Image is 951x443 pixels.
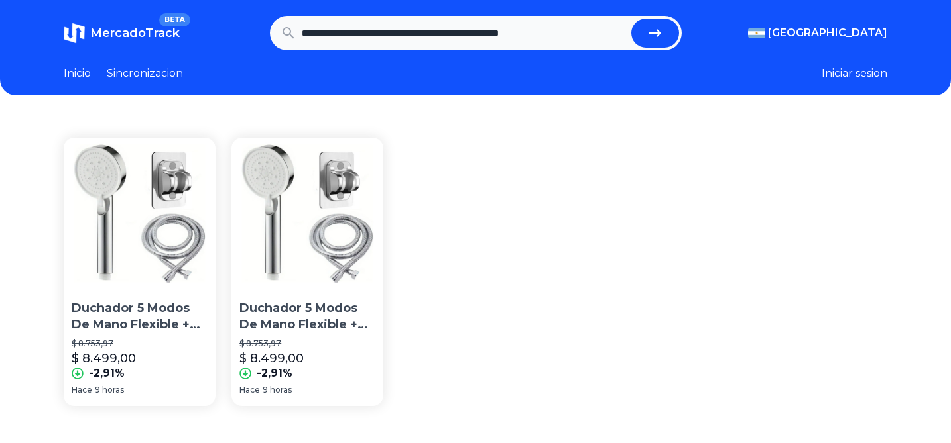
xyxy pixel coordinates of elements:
span: MercadoTrack [90,26,180,40]
img: Duchador 5 Modos De Mano Flexible + Soporte Anticalcalcareo [231,138,383,289]
p: -2,91% [257,368,292,379]
a: Duchador 5 Modos De Mano Flexible + Soporte AnticalcalcareoDuchador 5 Modos De Mano Flexible + So... [231,138,383,406]
button: Iniciar sesion [822,68,887,79]
img: Duchador 5 Modos De Mano Flexible + Soporte Anticalcalcareo [64,138,216,289]
a: MercadoTrackBETA [64,16,180,50]
p: Duchador 5 Modos De Mano Flexible + Soporte Anticalcalcareo [72,300,208,333]
span: 9 horas [263,385,292,395]
img: MercadoTrack [64,23,85,44]
p: $ 8.753,97 [239,338,375,349]
a: Duchador 5 Modos De Mano Flexible + Soporte AnticalcalcareoDuchador 5 Modos De Mano Flexible + So... [64,138,216,406]
a: Inicio [64,68,91,79]
span: Hace [239,385,260,395]
p: $ 8.753,97 [72,338,208,349]
span: BETA [159,13,190,26]
span: 9 horas [95,385,124,395]
span: [GEOGRAPHIC_DATA] [768,27,887,39]
p: -2,91% [89,368,125,379]
p: $ 8.499,00 [72,349,136,368]
a: Sincronizacion [107,68,183,79]
p: Duchador 5 Modos De Mano Flexible + Soporte Anticalcalcareo [239,300,375,333]
span: Hace [72,385,92,395]
img: Argentina [748,28,765,38]
p: $ 8.499,00 [239,349,304,368]
button: [GEOGRAPHIC_DATA] [748,27,887,39]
